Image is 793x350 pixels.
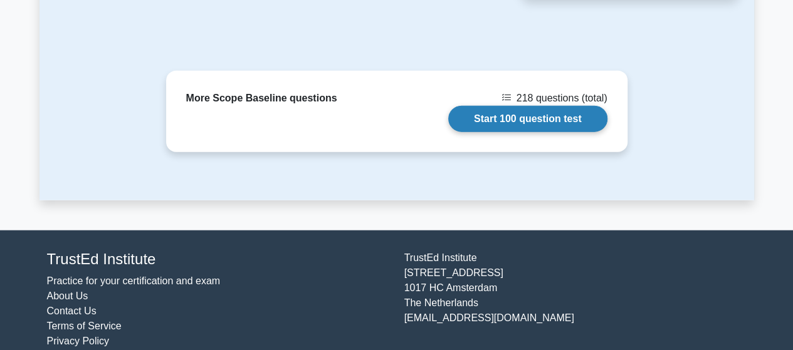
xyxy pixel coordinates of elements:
[47,250,389,269] h4: TrustEd Institute
[448,106,607,132] a: Start 100 question test
[47,275,221,286] a: Practice for your certification and exam
[397,250,754,349] div: TrustEd Institute [STREET_ADDRESS] 1017 HC Amsterdam The Netherlands [EMAIL_ADDRESS][DOMAIN_NAME]
[47,336,110,346] a: Privacy Policy
[47,291,88,301] a: About Us
[47,306,97,316] a: Contact Us
[47,321,122,331] a: Terms of Service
